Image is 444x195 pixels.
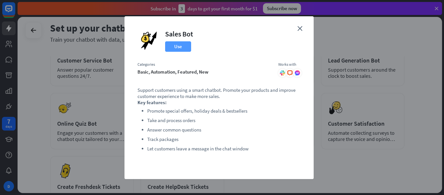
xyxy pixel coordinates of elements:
[147,117,301,124] li: Take and process orders
[297,26,302,31] i: close
[147,145,301,153] li: Let customers leave a message in the chat window
[147,107,301,115] li: Promote special offers, holiday deals & bestsellers
[278,62,301,67] div: Works with
[137,87,301,99] p: Support customers using a smart chatbot. Promote your products and improve customer experience to...
[137,69,272,75] div: basic, automation, featured, new
[147,126,301,134] li: Answer common questions
[165,41,191,52] button: Use
[137,29,160,52] img: Sales Bot
[137,62,272,67] div: Categories
[137,99,167,105] strong: Key features:
[5,3,25,22] button: Open LiveChat chat widget
[147,135,301,143] li: Track packages
[165,29,193,38] div: Sales Bot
